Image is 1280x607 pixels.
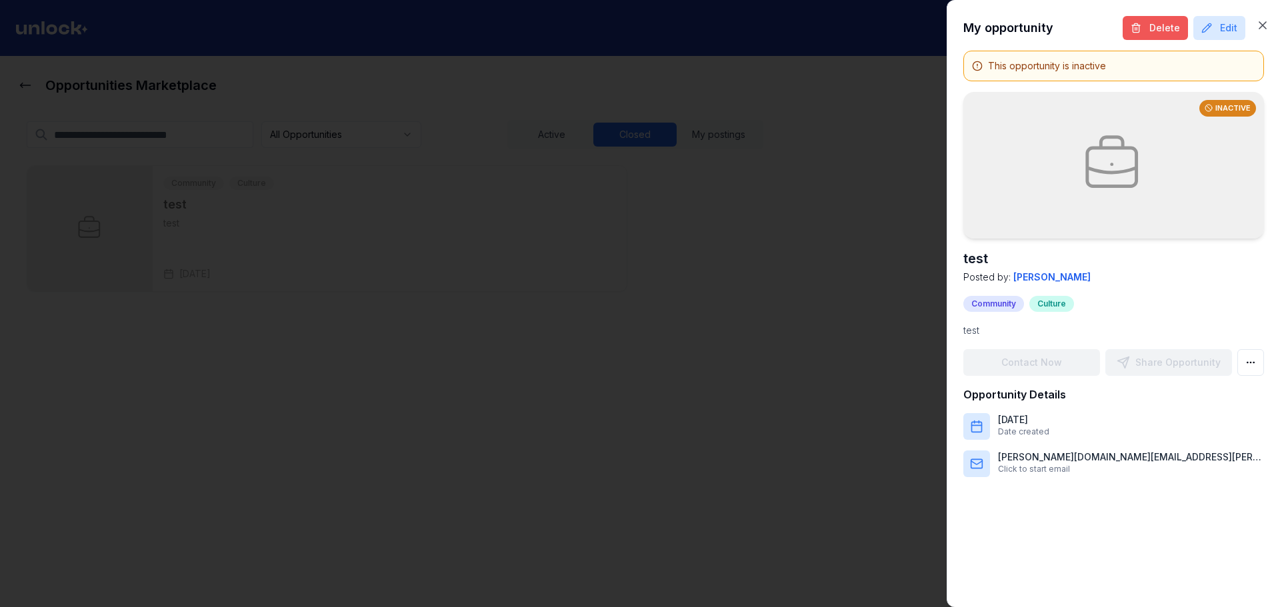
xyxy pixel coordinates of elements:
p: test [963,322,1264,338]
p: Aug 22, 2025 [998,413,1049,426]
span: Inactive [1199,100,1256,117]
p: ivan.petrenko.qa@gmail.com (222d) [998,450,1264,464]
img: test [963,92,1264,239]
p: Click to start email [998,464,1264,474]
button: Delete [1123,16,1188,40]
button: Edit [1193,16,1245,40]
div: Culture [1029,296,1074,312]
h4: Opportunity Details [963,386,1264,402]
p: Date created [998,426,1049,437]
div: This opportunity is inactive [963,51,1264,81]
a: [PERSON_NAME][DOMAIN_NAME][EMAIL_ADDRESS][PERSON_NAME][DOMAIN_NAME] (222d)Click to start email [963,450,1264,477]
p: Posted by: [963,271,1264,284]
h2: test [963,249,1264,268]
button: More actions [1237,349,1264,376]
h2: My opportunity [963,19,1053,37]
div: Community [963,296,1024,312]
span: [PERSON_NAME] [1013,271,1091,283]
